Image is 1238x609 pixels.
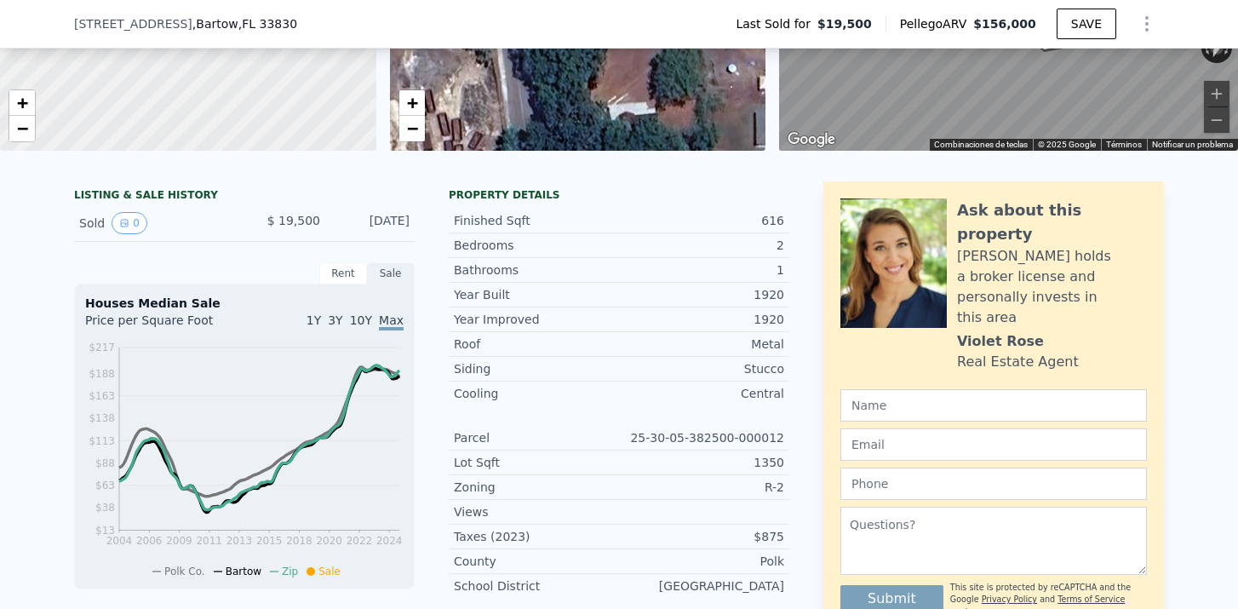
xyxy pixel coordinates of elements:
input: Name [840,389,1147,422]
div: Central [619,385,784,402]
div: School District [454,577,619,595]
a: Términos (se abre en una nueva pestaña) [1106,140,1142,149]
span: $156,000 [973,17,1036,31]
div: Polk [619,553,784,570]
span: © 2025 Google [1038,140,1096,149]
div: County [454,553,619,570]
button: Restablecer la vista [1206,32,1229,65]
div: Roof [454,336,619,353]
button: View historical data [112,212,147,234]
span: 10Y [350,313,372,327]
span: Sale [318,566,341,577]
div: LISTING & SALE HISTORY [74,188,415,205]
div: 2 [619,237,784,254]
div: Bedrooms [454,237,619,254]
div: Sale [367,262,415,284]
a: Zoom out [9,116,35,141]
span: Last Sold for [736,15,817,32]
div: Price per Square Foot [85,312,244,339]
div: 1920 [619,311,784,328]
tspan: 2024 [376,535,403,547]
div: Finished Sqft [454,212,619,229]
span: , Bartow [192,15,297,32]
span: Polk Co. [164,566,205,577]
div: Rent [319,262,367,284]
span: Max [379,313,404,330]
div: Views [454,503,619,520]
div: Parcel [454,429,619,446]
span: 3Y [328,313,342,327]
span: + [17,92,28,113]
img: Google [783,129,840,151]
span: $19,500 [817,15,872,32]
div: Violet Rose [957,331,1044,352]
tspan: 2004 [106,535,133,547]
a: Privacy Policy [982,595,1037,604]
tspan: 2006 [136,535,163,547]
tspan: $113 [89,435,115,447]
div: Year Improved [454,311,619,328]
div: Sold [79,212,231,234]
button: Combinaciones de teclas [934,139,1028,151]
div: Cooling [454,385,619,402]
span: Pellego ARV [900,15,974,32]
button: Show Options [1130,7,1164,41]
tspan: 2022 [347,535,373,547]
tspan: $217 [89,342,115,353]
div: 616 [619,212,784,229]
div: 25-30-05-382500-000012 [619,429,784,446]
div: [GEOGRAPHIC_DATA] [619,577,784,595]
div: 1920 [619,286,784,303]
tspan: 2018 [286,535,312,547]
tspan: 2009 [166,535,192,547]
div: Zoning [454,479,619,496]
tspan: $63 [95,480,115,491]
div: Houses Median Sale [85,295,404,312]
div: 1 [619,261,784,279]
div: Real Estate Agent [957,352,1079,372]
div: 1350 [619,454,784,471]
tspan: $188 [89,368,115,380]
a: Zoom in [399,90,425,116]
tspan: $138 [89,412,115,424]
a: Abre esta zona en Google Maps (se abre en una nueva ventana) [783,129,840,151]
div: Bathrooms [454,261,619,279]
span: − [406,118,417,139]
input: Phone [840,468,1147,500]
tspan: $38 [95,502,115,514]
a: Notificar un problema [1152,140,1233,149]
span: $ 19,500 [267,214,320,227]
tspan: 2015 [256,535,283,547]
button: Ampliar [1204,81,1229,106]
span: [STREET_ADDRESS] [74,15,192,32]
div: Siding [454,360,619,377]
span: Bartow [226,566,261,577]
tspan: 2013 [226,535,253,547]
input: Email [840,428,1147,461]
span: Zip [282,566,298,577]
div: $875 [619,528,784,545]
tspan: 2011 [196,535,222,547]
div: [DATE] [334,212,410,234]
a: Terms of Service [1057,595,1125,604]
a: Zoom in [9,90,35,116]
div: Lot Sqft [454,454,619,471]
div: Year Built [454,286,619,303]
button: SAVE [1057,9,1116,39]
div: Metal [619,336,784,353]
span: 1Y [307,313,321,327]
a: Zoom out [399,116,425,141]
div: R-2 [619,479,784,496]
tspan: 2020 [316,535,342,547]
span: + [406,92,417,113]
div: Stucco [619,360,784,377]
button: Reducir [1204,107,1229,133]
div: Taxes (2023) [454,528,619,545]
tspan: $88 [95,457,115,469]
span: , FL 33830 [238,17,297,31]
tspan: $13 [95,525,115,537]
div: Property details [449,188,789,202]
div: Ask about this property [957,198,1147,246]
span: − [17,118,28,139]
div: [PERSON_NAME] holds a broker license and personally invests in this area [957,246,1147,328]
